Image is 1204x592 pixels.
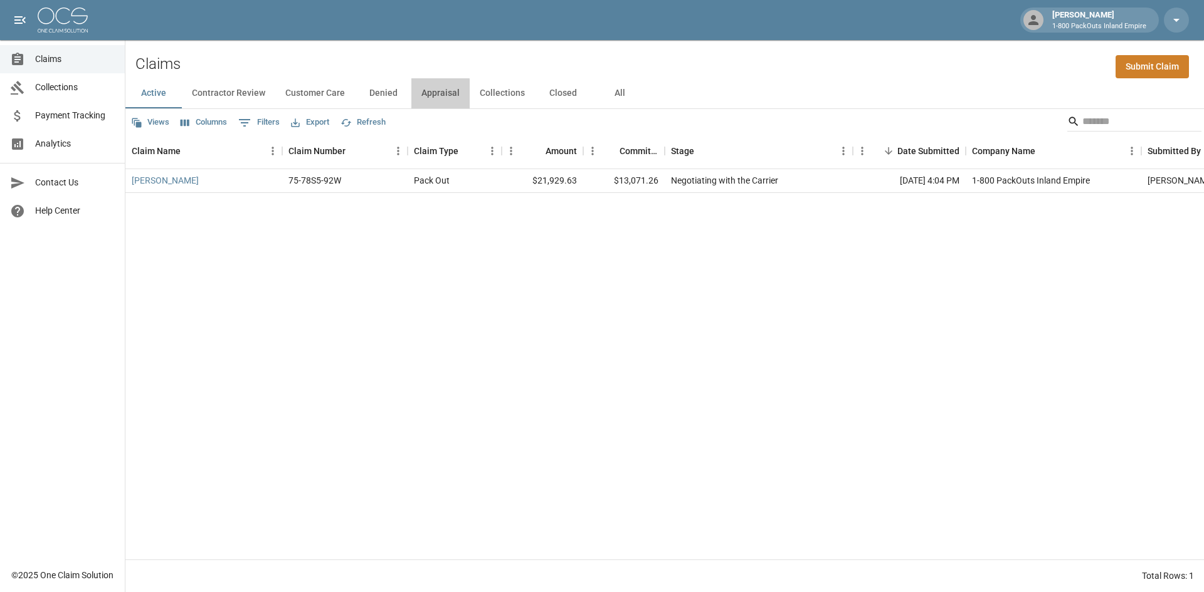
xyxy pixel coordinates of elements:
[1148,133,1201,169] div: Submitted By
[853,169,966,193] div: [DATE] 4:04 PM
[125,78,1204,108] div: dynamic tabs
[853,133,966,169] div: Date Submitted
[181,142,198,160] button: Sort
[591,78,648,108] button: All
[583,169,665,193] div: $13,071.26
[132,174,199,187] a: [PERSON_NAME]
[483,142,502,160] button: Menu
[602,142,620,160] button: Sort
[177,113,230,132] button: Select columns
[972,174,1090,187] div: 1-800 PackOuts Inland Empire
[1035,142,1053,160] button: Sort
[288,113,332,132] button: Export
[411,78,470,108] button: Appraisal
[671,133,694,169] div: Stage
[528,142,546,160] button: Sort
[671,174,778,187] div: Negotiating with the Carrier
[282,133,408,169] div: Claim Number
[1142,569,1194,582] div: Total Rows: 1
[125,78,182,108] button: Active
[853,142,872,160] button: Menu
[1067,112,1201,134] div: Search
[502,142,520,160] button: Menu
[275,78,355,108] button: Customer Care
[834,142,853,160] button: Menu
[11,569,114,581] div: © 2025 One Claim Solution
[408,133,502,169] div: Claim Type
[128,113,172,132] button: Views
[1122,142,1141,160] button: Menu
[583,142,602,160] button: Menu
[1052,21,1146,32] p: 1-800 PackOuts Inland Empire
[35,109,115,122] span: Payment Tracking
[535,78,591,108] button: Closed
[288,174,341,187] div: 75-78S5-92W
[389,142,408,160] button: Menu
[414,174,450,187] div: Pack Out
[346,142,363,160] button: Sort
[135,55,181,73] h2: Claims
[35,81,115,94] span: Collections
[35,53,115,66] span: Claims
[263,142,282,160] button: Menu
[972,133,1035,169] div: Company Name
[470,78,535,108] button: Collections
[583,133,665,169] div: Committed Amount
[288,133,346,169] div: Claim Number
[38,8,88,33] img: ocs-logo-white-transparent.png
[35,137,115,150] span: Analytics
[132,133,181,169] div: Claim Name
[337,113,389,132] button: Refresh
[1047,9,1151,31] div: [PERSON_NAME]
[235,113,283,133] button: Show filters
[897,133,959,169] div: Date Submitted
[125,133,282,169] div: Claim Name
[502,133,583,169] div: Amount
[1116,55,1189,78] a: Submit Claim
[546,133,577,169] div: Amount
[694,142,712,160] button: Sort
[182,78,275,108] button: Contractor Review
[880,142,897,160] button: Sort
[620,133,658,169] div: Committed Amount
[665,133,853,169] div: Stage
[502,169,583,193] div: $21,929.63
[35,176,115,189] span: Contact Us
[966,133,1141,169] div: Company Name
[355,78,411,108] button: Denied
[8,8,33,33] button: open drawer
[414,133,458,169] div: Claim Type
[458,142,476,160] button: Sort
[35,204,115,217] span: Help Center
